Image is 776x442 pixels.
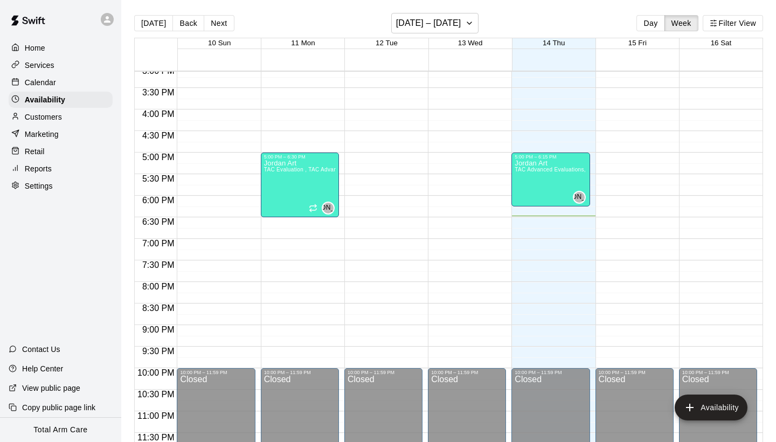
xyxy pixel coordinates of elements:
[628,39,647,47] button: 15 Fri
[25,94,65,105] p: Availability
[261,153,339,217] div: 5:00 PM – 6:30 PM: Available
[25,112,62,122] p: Customers
[180,370,252,375] div: 10:00 PM – 11:59 PM
[391,13,479,33] button: [DATE] – [DATE]
[140,88,177,97] span: 3:30 PM
[322,202,335,215] div: Jordan Art
[9,126,113,142] a: Marketing
[9,178,113,194] a: Settings
[33,424,87,436] p: Total Arm Care
[140,131,177,140] span: 4:30 PM
[135,368,177,377] span: 10:00 PM
[396,16,461,31] h6: [DATE] – [DATE]
[204,15,234,31] button: Next
[300,203,356,213] span: [PERSON_NAME]
[135,433,177,442] span: 11:30 PM
[376,39,398,47] button: 12 Tue
[140,303,177,313] span: 8:30 PM
[9,143,113,160] a: Retail
[135,390,177,399] span: 10:30 PM
[9,92,113,108] a: Availability
[22,402,95,413] p: Copy public page link
[9,57,113,73] a: Services
[25,60,54,71] p: Services
[573,191,586,204] div: Jordan Art
[134,15,173,31] button: [DATE]
[140,174,177,183] span: 5:30 PM
[25,163,52,174] p: Reports
[25,43,45,53] p: Home
[515,154,586,160] div: 5:00 PM – 6:15 PM
[309,204,317,212] span: Recurring availability
[140,153,177,162] span: 5:00 PM
[348,370,419,375] div: 10:00 PM – 11:59 PM
[431,370,503,375] div: 10:00 PM – 11:59 PM
[172,15,204,31] button: Back
[9,74,113,91] a: Calendar
[264,167,378,172] span: TAC Evaluation , TAC Advanced Evaluations
[140,347,177,356] span: 9:30 PM
[140,217,177,226] span: 6:30 PM
[25,129,59,140] p: Marketing
[682,370,754,375] div: 10:00 PM – 11:59 PM
[664,15,698,31] button: Week
[22,344,60,355] p: Contact Us
[9,161,113,177] a: Reports
[711,39,732,47] button: 16 Sat
[140,260,177,270] span: 7:30 PM
[208,39,231,47] button: 10 Sun
[264,154,336,160] div: 5:00 PM – 6:30 PM
[264,370,336,375] div: 10:00 PM – 11:59 PM
[9,109,113,125] a: Customers
[515,370,586,375] div: 10:00 PM – 11:59 PM
[25,77,56,88] p: Calendar
[543,39,565,47] button: 14 Thu
[551,192,607,203] span: [PERSON_NAME]
[9,40,113,56] a: Home
[703,15,763,31] button: Filter View
[511,153,590,206] div: 5:00 PM – 6:15 PM: Available
[675,395,747,420] button: add
[140,282,177,291] span: 8:00 PM
[25,181,53,191] p: Settings
[22,363,63,374] p: Help Center
[291,39,315,47] button: 11 Mon
[22,383,80,393] p: View public page
[140,196,177,205] span: 6:00 PM
[458,39,483,47] button: 13 Wed
[25,146,45,157] p: Retail
[140,109,177,119] span: 4:00 PM
[140,325,177,334] span: 9:00 PM
[515,167,627,172] span: TAC Advanced Evaluations, TAC Evaluation
[636,15,664,31] button: Day
[140,239,177,248] span: 7:00 PM
[135,411,177,420] span: 11:00 PM
[599,370,670,375] div: 10:00 PM – 11:59 PM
